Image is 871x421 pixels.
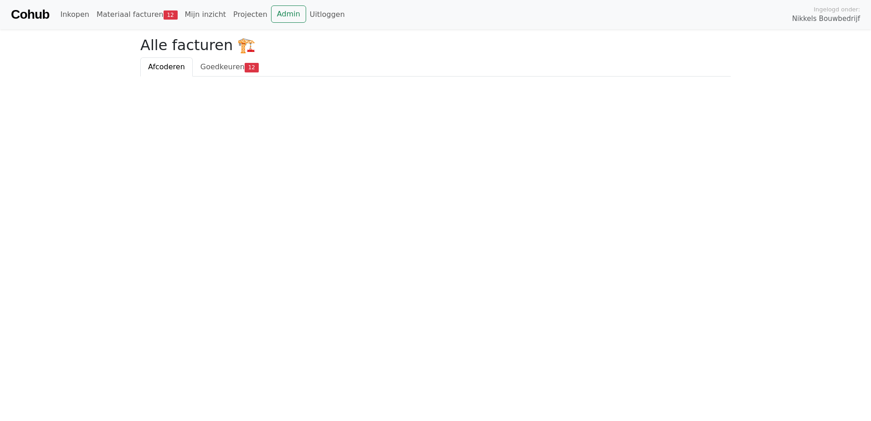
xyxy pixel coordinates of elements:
a: Inkopen [56,5,92,24]
a: Cohub [11,4,49,26]
span: Afcoderen [148,62,185,71]
span: Nikkels Bouwbedrijf [792,14,860,24]
a: Materiaal facturen12 [93,5,181,24]
a: Mijn inzicht [181,5,230,24]
h2: Alle facturen 🏗️ [140,36,731,54]
a: Goedkeuren12 [193,57,266,77]
span: 12 [164,10,178,20]
span: Goedkeuren [200,62,245,71]
a: Projecten [230,5,271,24]
span: 12 [245,63,259,72]
a: Afcoderen [140,57,193,77]
a: Admin [271,5,306,23]
a: Uitloggen [306,5,348,24]
span: Ingelogd onder: [814,5,860,14]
